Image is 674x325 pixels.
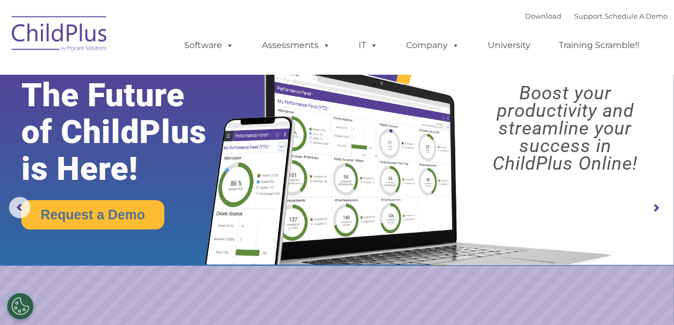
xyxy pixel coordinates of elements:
[148,114,194,122] span: Phone number
[7,293,34,320] button: Cookies Settings
[465,84,665,172] rs-layer: Boost your productivity and streamline your success in ChildPlus Online!
[148,70,181,78] span: Last name
[396,35,471,56] a: Company
[478,35,542,56] a: University
[526,12,562,20] a: Download
[21,77,236,187] rs-layer: The Future of ChildPlus is Here!
[348,35,389,56] a: IT
[605,12,668,20] a: Schedule A Demo
[549,35,651,56] a: Training Scramble!!
[21,200,164,229] a: Request a Demo
[6,9,113,62] img: ChildPlus by Procare Solutions
[575,12,603,20] a: Support
[252,35,342,56] a: Assessments
[526,12,668,20] font: |
[174,35,245,56] a: Software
